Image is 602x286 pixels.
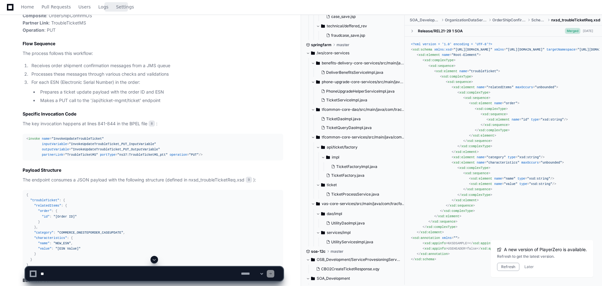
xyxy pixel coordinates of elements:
button: impl [321,152,405,162]
span: "troubleTicket" [30,198,59,202]
span: /ws/core-services [317,51,349,56]
span: tfcommon-core-dao/src/main/java/com/tracfone/domain/springfarm/ticket/dao/impl [322,107,405,112]
span: Merged [565,28,580,34]
button: dao/impl [316,209,405,219]
span: : [52,209,53,213]
span: name [494,182,502,186]
span: xsd:appinfo [424,247,446,251]
span: { [55,209,57,213]
span: xsd:sequence [432,220,456,224]
button: OSB_Development/ServiceProvesioningServices/CoreServices/Transformations [306,255,400,265]
span: benefits-delivery-core-services/src/main/java/com/tracfone/service/benefits/delivery/impl [322,61,405,66]
span: : [53,231,55,235]
li: Makes a PUT call to the '/api/ticket-mgmt/ticket' endpoint [38,97,283,104]
span: case_save.jsp [331,14,356,19]
span: </ > [481,123,510,127]
svg: Directory [326,154,330,161]
svg: Directory [321,143,325,151]
span: "ns37:TroubleTicketMS_ptt" [118,153,168,157]
span: SOA_Development [410,18,440,23]
button: benefits-delivery-core-services/src/main/java/com/tracfone/service/benefits/delivery/impl [311,58,405,68]
span: xsd:complexType [459,91,488,94]
button: fraudcase_save.jsp [324,31,401,40]
span: </ > [451,150,479,154]
button: TicketProcessService.java [324,190,401,199]
span: api/ticket/factory [327,145,358,150]
svg: Directory [316,59,320,67]
span: vas-core-services/src/main/java/com/tracfone/ws/vas [322,201,405,206]
span: soa-12c [311,249,326,254]
span: } [34,252,36,256]
span: xsd:sequence [484,123,508,127]
span: xsd:sequence [467,187,490,191]
span: "id" [42,215,50,219]
span: "relatedItems" [486,85,513,89]
span: xsd:complexType [442,75,471,78]
span: portType [100,153,115,157]
svg: Directory [321,181,325,189]
span: xsd:element [421,230,442,234]
button: TicketFactoryImpl.java [329,162,401,171]
svg: Directory [321,22,325,30]
svg: Directory [316,133,320,141]
span: </ > [463,187,492,191]
button: UtilityDaoImpl.java [324,219,401,228]
span: OrderShipConfirmOS [492,18,526,23]
span: xsd:element [438,214,459,218]
span: xsd:appinfo [424,241,446,245]
span: "" [454,236,457,240]
span: </ > [477,247,504,251]
span: , [123,231,125,235]
span: "relatedItems" [34,204,61,208]
div: Release/REL21-29 1 SOA [418,29,463,34]
span: dao/impl [327,211,342,216]
span: xsd:element [454,155,475,159]
span: </ > [423,225,457,229]
span: xsd:appinfo [481,247,502,251]
strong: Partner Link [23,20,49,25]
span: xsd:schema [413,48,432,51]
span: operation [170,153,187,157]
span: </ > [469,134,496,138]
span: "order" [38,209,52,213]
span: < = = /> [469,182,556,186]
span: type [517,177,525,181]
span: Logs [98,5,108,9]
span: </ > [457,144,492,148]
span: xsd:element [471,177,492,181]
span: Schemas [531,18,546,23]
span: nxsd_troubleTicketReq.xsd [551,18,600,23]
button: TicketFactory.java [324,171,401,180]
span: </ > [417,252,450,256]
span: master [337,42,349,47]
strong: Composite [23,13,46,18]
span: Settings [116,5,134,9]
span: name [494,177,502,181]
li: Processes these messages through various checks and validations [30,71,283,78]
span: name [477,161,484,165]
span: </ > [417,230,444,234]
button: DeliverBenefitsServiceImpl.java [319,68,401,77]
span: ticket [327,182,337,187]
svg: Directory [321,210,325,218]
span: < > [446,80,473,84]
span: "characteristics" [486,161,519,165]
span: </ > [475,128,510,132]
span: TicketDaoImpl.java [326,116,361,121]
span: , [36,225,38,229]
span: "InvokeUpdateTroubleTicket_PUT_InputVariable" [69,142,156,146]
span: } [34,225,36,229]
span: { [26,193,28,197]
span: "InvokeUpdateTroubleTicket_PUT_OutputVariable" [71,148,160,151]
button: tfcommon-core-dao/src/main/java/com/tracfone/domain/springfarm/ticket/dao/impl [311,105,405,115]
span: Home [21,5,34,9]
span: < = = > [451,161,564,165]
span: "TroubleTicketMS" [65,153,98,157]
span: DeliverBenefitsServiceImpl.java [326,70,383,75]
span: xmlns [494,48,504,51]
span: xsd:element [454,85,475,89]
span: xsd:sequence [465,171,489,175]
div: Refresh to get the latest version. [497,254,587,259]
span: xsd:appinfo [473,241,494,245]
span: < = = > [451,85,558,89]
